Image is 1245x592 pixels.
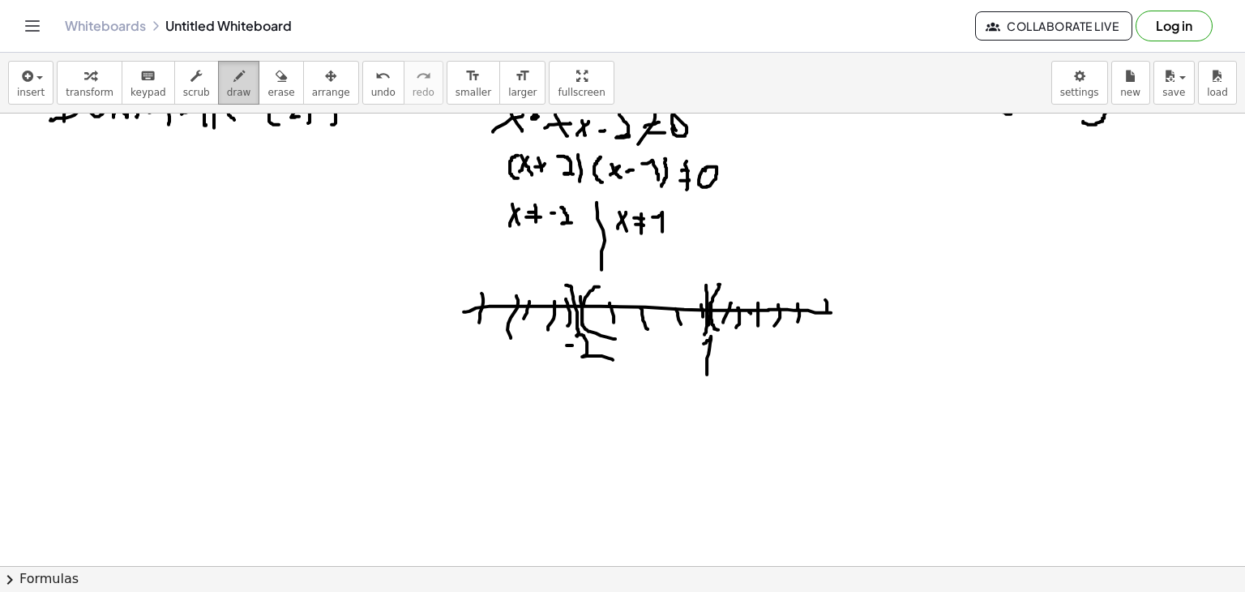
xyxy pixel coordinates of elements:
button: Collaborate Live [975,11,1132,41]
span: redo [413,87,434,98]
span: arrange [312,87,350,98]
button: fullscreen [549,61,614,105]
button: arrange [303,61,359,105]
button: save [1153,61,1195,105]
button: format_sizelarger [499,61,545,105]
button: Log in [1136,11,1213,41]
i: keyboard [140,66,156,86]
button: redoredo [404,61,443,105]
button: insert [8,61,53,105]
button: transform [57,61,122,105]
button: new [1111,61,1150,105]
span: scrub [183,87,210,98]
span: larger [508,87,537,98]
button: draw [218,61,260,105]
span: fullscreen [558,87,605,98]
span: save [1162,87,1185,98]
i: redo [416,66,431,86]
i: format_size [465,66,481,86]
span: undo [371,87,396,98]
button: scrub [174,61,219,105]
span: keypad [130,87,166,98]
button: Toggle navigation [19,13,45,39]
button: erase [259,61,303,105]
button: undoundo [362,61,404,105]
span: smaller [456,87,491,98]
button: settings [1051,61,1108,105]
button: load [1198,61,1237,105]
i: format_size [515,66,530,86]
span: settings [1060,87,1099,98]
span: insert [17,87,45,98]
span: new [1120,87,1140,98]
button: keyboardkeypad [122,61,175,105]
i: undo [375,66,391,86]
span: Collaborate Live [989,19,1119,33]
span: transform [66,87,113,98]
span: load [1207,87,1228,98]
a: Whiteboards [65,18,146,34]
button: format_sizesmaller [447,61,500,105]
span: draw [227,87,251,98]
span: erase [267,87,294,98]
